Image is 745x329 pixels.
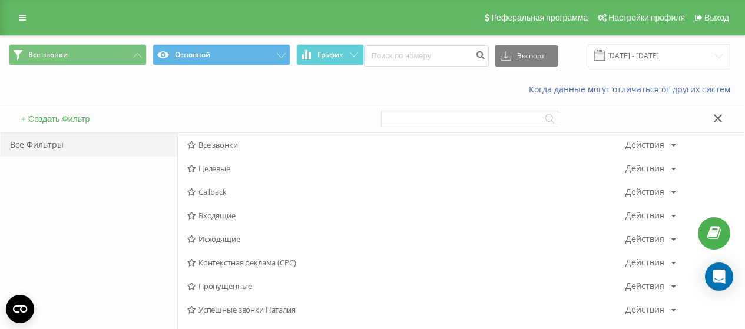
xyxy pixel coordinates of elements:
button: Экспорт [495,45,558,67]
button: + Создать Фильтр [18,114,93,124]
div: Действия [625,188,664,196]
div: Open Intercom Messenger [705,262,733,291]
span: Исходящие [187,235,625,243]
span: Контекстная реклама (CPC) [187,258,625,267]
input: Поиск по номеру [364,45,489,67]
span: Успешные звонки Наталия [187,305,625,314]
span: Настройки профиля [608,13,685,22]
span: Реферальная программа [491,13,588,22]
div: Действия [625,305,664,314]
div: Действия [625,258,664,267]
button: График [296,44,364,65]
div: Действия [625,282,664,290]
div: Действия [625,164,664,172]
span: Входящие [187,211,625,220]
button: Основной [153,44,290,65]
span: Пропущенные [187,282,625,290]
button: Open CMP widget [6,295,34,323]
div: Действия [625,211,664,220]
a: Когда данные могут отличаться от других систем [529,84,736,95]
span: График [317,51,343,59]
span: Callback [187,188,625,196]
button: Закрыть [710,113,727,125]
div: Все Фильтры [1,133,177,157]
span: Все звонки [28,50,68,59]
span: Выход [704,13,729,22]
div: Действия [625,235,664,243]
button: Все звонки [9,44,147,65]
span: Целевые [187,164,625,172]
div: Действия [625,141,664,149]
span: Все звонки [187,141,625,149]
